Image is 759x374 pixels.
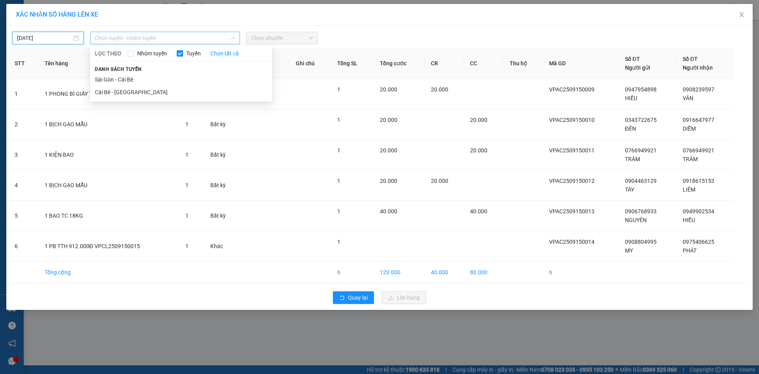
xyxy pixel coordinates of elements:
[380,117,397,123] span: 20.000
[425,262,464,283] td: 40.000
[38,140,179,170] td: 1 KIỆN BAO
[17,34,72,42] input: 15/09/2025
[683,117,714,123] span: 0916647977
[38,48,179,79] th: Tên hàng
[464,262,503,283] td: 80.000
[210,49,239,58] a: Chọn tất cả
[731,4,753,26] button: Close
[38,79,179,109] td: 1 PHONG BÌ GIẤY TỜ
[8,231,38,262] td: 6
[683,208,714,215] span: 0949902534
[625,65,650,71] span: Người gửi
[38,231,179,262] td: 1 PB TTH 912.000Đ VPCL2509150015
[337,208,340,215] span: 1
[549,208,595,215] span: VPAC2509150013
[38,109,179,140] td: 1 BỊCH GẠO MẪU
[738,11,745,18] span: close
[625,156,640,162] span: TRÂM
[38,262,179,283] td: Tổng cộng
[464,48,503,79] th: CC
[625,186,634,193] span: TÂY
[625,147,657,154] span: 0766949921
[185,243,189,249] span: 1
[337,147,340,154] span: 1
[204,109,241,140] td: Bất kỳ
[185,182,189,188] span: 1
[683,56,698,62] span: Số ĐT
[331,262,374,283] td: 6
[337,117,340,123] span: 1
[625,247,633,254] span: MY
[683,239,714,245] span: 0975406625
[90,66,147,73] span: Danh sách tuyến
[8,201,38,231] td: 5
[549,178,595,184] span: VPAC2509150012
[185,152,189,158] span: 1
[543,262,619,283] td: 6
[503,48,543,79] th: Thu hộ
[8,79,38,109] td: 1
[333,291,374,304] button: rollbackQuay lại
[8,48,38,79] th: STT
[470,208,487,215] span: 40.000
[470,147,487,154] span: 20.000
[134,49,170,58] span: Nhóm tuyến
[380,147,397,154] span: 20.000
[625,178,657,184] span: 0904463129
[204,231,241,262] td: Khác
[683,247,697,254] span: PHÁT
[8,109,38,140] td: 2
[625,125,636,132] span: ĐẾN
[549,117,595,123] span: VPAC2509150010
[683,217,695,223] span: HIẾU
[289,48,330,79] th: Ghi chú
[625,217,647,223] span: NGUYÊN
[625,95,637,101] span: HIẾU
[8,140,38,170] td: 3
[38,170,179,201] td: 1 BỊCH GẠO MẪU
[543,48,619,79] th: Mã GD
[90,86,272,99] li: Cái Bè - [GEOGRAPHIC_DATA]
[374,48,425,79] th: Tổng cước
[625,208,657,215] span: 0906768933
[337,239,340,245] span: 1
[185,213,189,219] span: 1
[683,86,714,93] span: 0908239597
[380,208,397,215] span: 40.000
[16,11,98,18] span: XÁC NHẬN SỐ HÀNG LÊN XE
[625,56,640,62] span: Số ĐT
[95,49,121,58] span: LỌC THEO
[204,201,241,231] td: Bất kỳ
[425,48,464,79] th: CR
[331,48,374,79] th: Tổng SL
[8,170,38,201] td: 4
[683,125,696,132] span: DIỄM
[231,36,236,40] span: down
[90,73,272,86] li: Sài Gòn - Cái Bè
[382,291,426,304] button: uploadLên hàng
[380,178,397,184] span: 20.000
[38,201,179,231] td: 1 BAO TC 18KG
[549,86,595,93] span: VPAC2509150009
[549,239,595,245] span: VPAC2509150014
[380,86,397,93] span: 20.000
[183,49,204,58] span: Tuyến
[431,178,448,184] span: 20.000
[470,117,487,123] span: 20.000
[683,65,713,71] span: Người nhận
[431,86,448,93] span: 20.000
[204,140,241,170] td: Bất kỳ
[683,186,695,193] span: LIÊM
[683,147,714,154] span: 0766949921
[337,86,340,93] span: 1
[339,295,345,301] span: rollback
[625,239,657,245] span: 0908804995
[95,32,235,44] span: Chọn tuyến - nhóm tuyến
[251,32,313,44] span: Chọn chuyến
[374,262,425,283] td: 120.000
[337,178,340,184] span: 1
[625,117,657,123] span: 0343722675
[683,178,714,184] span: 0918615153
[683,156,698,162] span: TRÂM
[348,293,368,302] span: Quay lại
